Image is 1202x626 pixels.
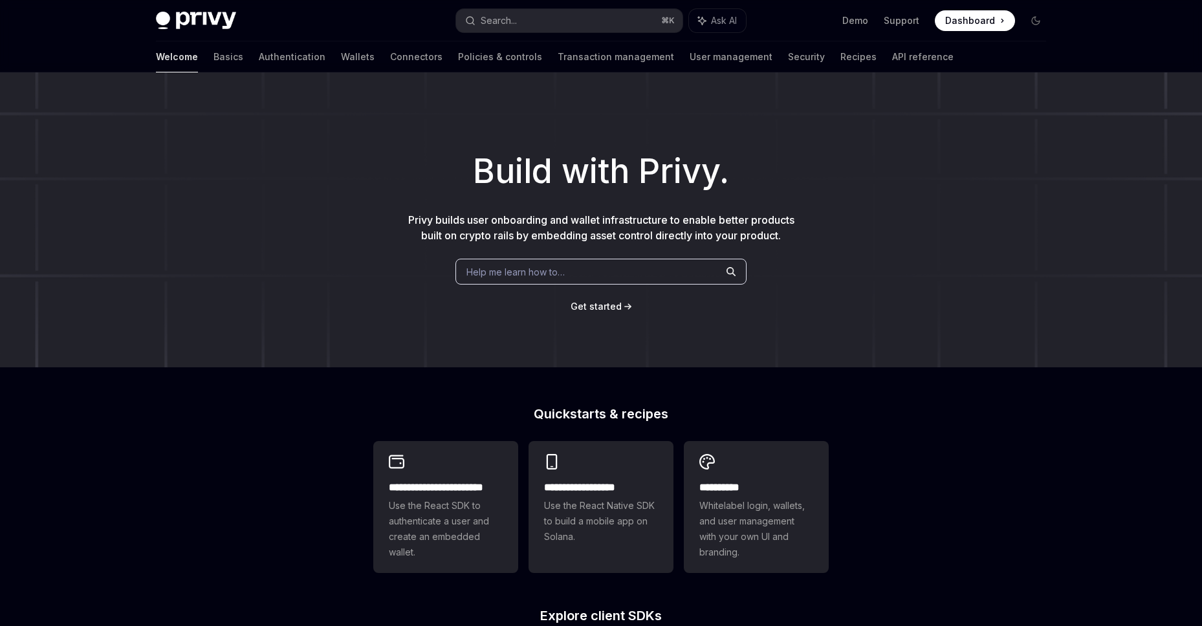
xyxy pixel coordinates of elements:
span: Dashboard [945,14,995,27]
span: Use the React Native SDK to build a mobile app on Solana. [544,498,658,545]
a: Get started [571,300,622,313]
a: Transaction management [558,41,674,72]
button: Toggle dark mode [1025,10,1046,31]
a: Demo [842,14,868,27]
span: Whitelabel login, wallets, and user management with your own UI and branding. [699,498,813,560]
a: Policies & controls [458,41,542,72]
h2: Quickstarts & recipes [373,407,829,420]
button: Ask AI [689,9,746,32]
div: Search... [481,13,517,28]
a: API reference [892,41,954,72]
span: ⌘ K [661,16,675,26]
span: Help me learn how to… [466,265,565,279]
a: Wallets [341,41,375,72]
a: Connectors [390,41,443,72]
span: Ask AI [711,14,737,27]
a: Recipes [840,41,877,72]
a: Security [788,41,825,72]
a: Authentication [259,41,325,72]
h2: Explore client SDKs [373,609,829,622]
a: User management [690,41,772,72]
button: Search...⌘K [456,9,683,32]
a: Dashboard [935,10,1015,31]
span: Use the React SDK to authenticate a user and create an embedded wallet. [389,498,503,560]
span: Get started [571,301,622,312]
a: Basics [213,41,243,72]
img: dark logo [156,12,236,30]
a: Support [884,14,919,27]
h1: Build with Privy. [21,146,1181,197]
a: **** *****Whitelabel login, wallets, and user management with your own UI and branding. [684,441,829,573]
span: Privy builds user onboarding and wallet infrastructure to enable better products built on crypto ... [408,213,794,242]
a: Welcome [156,41,198,72]
a: **** **** **** ***Use the React Native SDK to build a mobile app on Solana. [529,441,673,573]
